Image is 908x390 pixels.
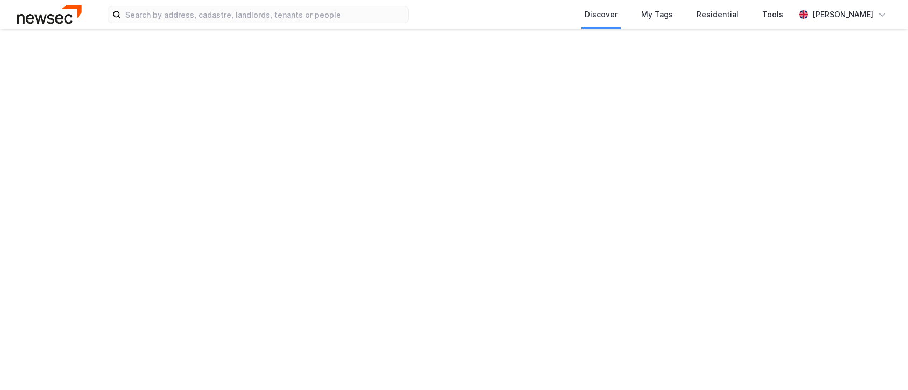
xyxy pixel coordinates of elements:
[697,8,739,21] div: Residential
[585,8,618,21] div: Discover
[812,8,874,21] div: [PERSON_NAME]
[641,8,673,21] div: My Tags
[762,8,783,21] div: Tools
[17,5,82,24] img: newsec-logo.f6e21ccffca1b3a03d2d.png
[121,6,408,23] input: Search by address, cadastre, landlords, tenants or people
